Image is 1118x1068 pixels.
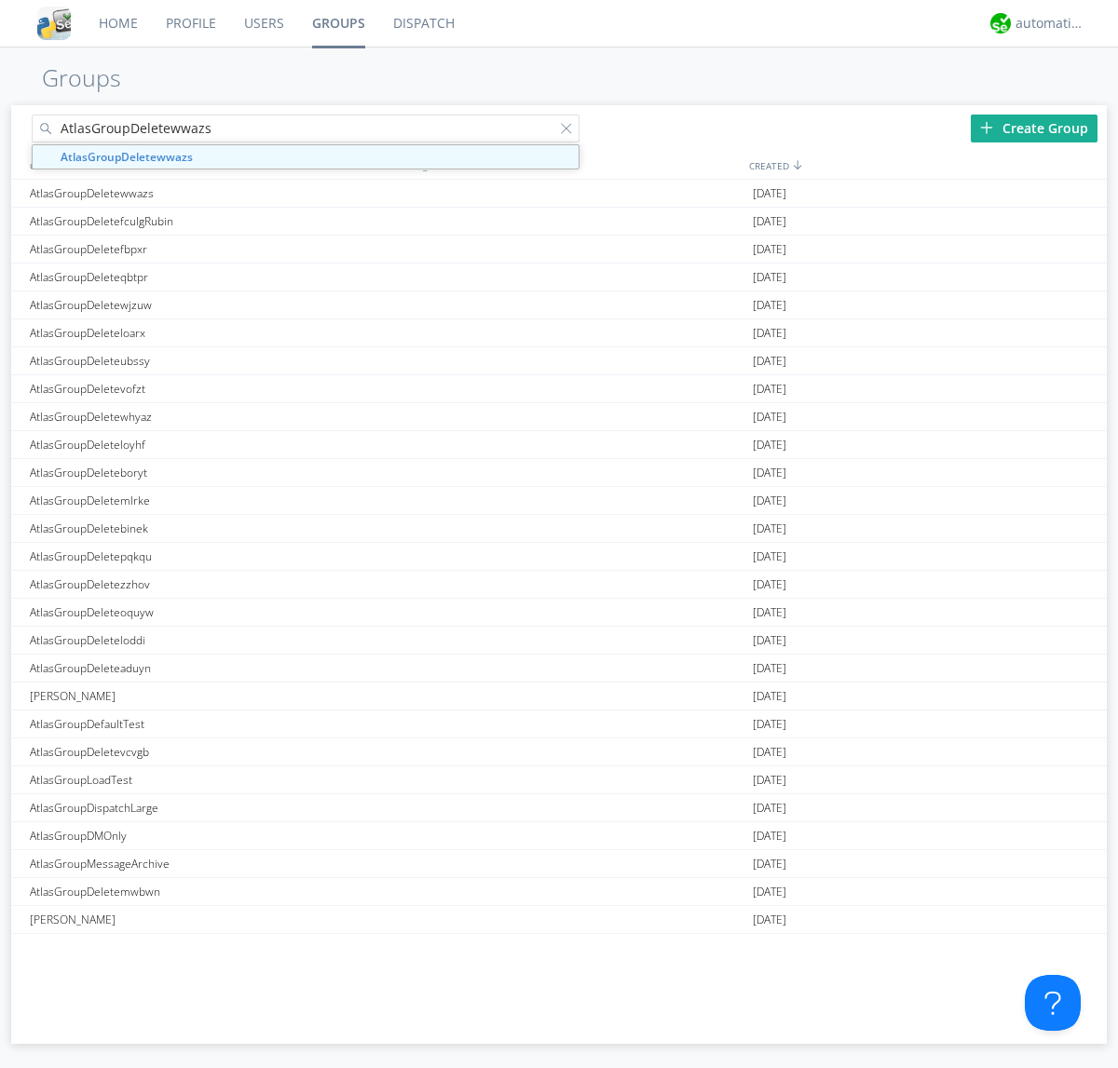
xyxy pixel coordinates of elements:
div: AtlasGroupDeleteqbtpr [25,264,384,291]
span: [DATE] [753,850,786,878]
span: [DATE] [753,403,786,431]
div: AtlasGroupMessageArchive [25,850,384,877]
div: AtlasGroupDeleteloarx [25,319,384,346]
span: [DATE] [753,655,786,683]
div: AtlasGroupLoadTest [25,766,384,793]
div: AtlasGroupDeletefculgRubin [25,208,384,235]
a: AtlasGroupDefaultTest[DATE] [11,710,1107,738]
a: AtlasGroupDeleteaduyn[DATE] [11,655,1107,683]
div: AtlasGroupDeleteboryt [25,459,384,486]
span: [DATE] [753,236,786,264]
a: AtlasGroupDispatchLarge[DATE] [11,794,1107,822]
span: [DATE] [753,264,786,291]
div: Create Group [971,115,1098,142]
div: AtlasGroupDeleteloyhf [25,431,384,458]
div: AtlasGroupDeletefbpxr [25,236,384,263]
span: [DATE] [753,459,786,487]
span: [DATE] [753,487,786,515]
div: AtlasGroupDeletemlrke [25,487,384,514]
div: AtlasGroupDeletemwbwn [25,878,384,905]
a: AtlasGroupDeleteoquyw[DATE] [11,599,1107,627]
img: d2d01cd9b4174d08988066c6d424eccd [990,13,1011,34]
span: [DATE] [753,906,786,934]
span: [DATE] [753,208,786,236]
div: AtlasGroupDeletezzhov [25,571,384,598]
a: AtlasGroupDeletezzhov[DATE] [11,571,1107,599]
span: [DATE] [753,180,786,208]
div: AtlasGroupDeletewwazs [25,180,384,207]
a: AtlasGroupDeleteloyhf[DATE] [11,431,1107,459]
div: [PERSON_NAME] [25,683,384,710]
div: AtlasGroupDeletevofzt [25,375,384,402]
span: [DATE] [753,738,786,766]
div: [PERSON_NAME] [25,906,384,933]
a: AtlasGroupLoadTest[DATE] [11,766,1107,794]
span: [DATE] [753,766,786,794]
span: [DATE] [753,683,786,710]
div: automation+atlas [1016,14,1085,33]
strong: AtlasGroupDeletewwazs [61,149,193,165]
a: AtlasGroupDeletewwazs[DATE] [11,180,1107,208]
div: AtlasGroupDeleteubssy [25,347,384,374]
a: AtlasGroupDeletelqwks[DATE] [11,934,1107,962]
span: [DATE] [753,571,786,599]
span: [DATE] [753,347,786,375]
a: AtlasGroupDeleteloddi[DATE] [11,627,1107,655]
span: [DATE] [753,878,786,906]
a: AtlasGroupDeleteloarx[DATE] [11,319,1107,347]
a: AtlasGroupDeletepqkqu[DATE] [11,543,1107,571]
a: AtlasGroupDeleteubssy[DATE] [11,347,1107,375]
a: AtlasGroupDeletewjzuw[DATE] [11,291,1107,319]
a: AtlasGroupDeleteboryt[DATE] [11,459,1107,487]
div: CREATED [744,152,1107,179]
div: AtlasGroupDeletewjzuw [25,291,384,318]
div: AtlasGroupDeletebinek [25,515,384,542]
input: Search groups [32,115,579,142]
div: AtlasGroupDMOnly [25,822,384,849]
a: AtlasGroupDeletefbpxr[DATE] [11,236,1107,264]
div: AtlasGroupDeletelqwks [25,934,384,961]
a: AtlasGroupDeletebinek[DATE] [11,515,1107,543]
div: AtlasGroupDefaultTest [25,710,384,737]
a: AtlasGroupDeletefculgRubin[DATE] [11,208,1107,236]
span: [DATE] [753,599,786,627]
a: AtlasGroupDeletemwbwn[DATE] [11,878,1107,906]
a: AtlasGroupMessageArchive[DATE] [11,850,1107,878]
a: AtlasGroupDeleteqbtpr[DATE] [11,264,1107,291]
span: [DATE] [753,710,786,738]
div: GROUPS [25,152,379,179]
div: AtlasGroupDispatchLarge [25,794,384,821]
span: [DATE] [753,934,786,962]
div: AtlasGroupDeletepqkqu [25,543,384,570]
div: AtlasGroupDeleteloddi [25,627,384,654]
div: AtlasGroupDeleteaduyn [25,655,384,682]
div: AtlasGroupDeleteoquyw [25,599,384,626]
span: [DATE] [753,291,786,319]
span: [DATE] [753,319,786,347]
a: [PERSON_NAME][DATE] [11,906,1107,934]
div: AtlasGroupDeletevcvgb [25,738,384,765]
a: [PERSON_NAME][DATE] [11,683,1107,710]
a: AtlasGroupDeletewhyaz[DATE] [11,403,1107,431]
span: [DATE] [753,515,786,543]
span: [DATE] [753,627,786,655]
a: AtlasGroupDeletemlrke[DATE] [11,487,1107,515]
iframe: Toggle Customer Support [1025,975,1081,1031]
div: AtlasGroupDeletewhyaz [25,403,384,430]
img: cddb5a64eb264b2086981ab96f4c1ba7 [37,7,71,40]
span: [DATE] [753,794,786,822]
span: [DATE] [753,375,786,403]
img: plus.svg [980,121,993,134]
span: [DATE] [753,431,786,459]
a: AtlasGroupDeletevofzt[DATE] [11,375,1107,403]
a: AtlasGroupDMOnly[DATE] [11,822,1107,850]
span: [DATE] [753,543,786,571]
a: AtlasGroupDeletevcvgb[DATE] [11,738,1107,766]
span: [DATE] [753,822,786,850]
